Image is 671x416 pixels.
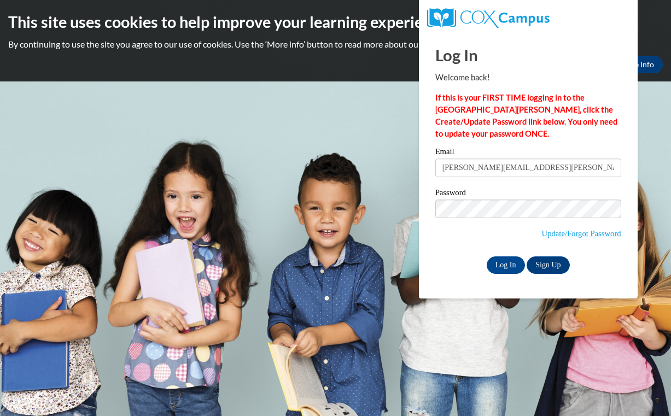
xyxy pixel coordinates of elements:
strong: If this is your FIRST TIME logging in to the [GEOGRAPHIC_DATA][PERSON_NAME], click the Create/Upd... [435,93,617,138]
h1: Log In [435,44,621,66]
p: By continuing to use the site you agree to our use of cookies. Use the ‘More info’ button to read... [8,38,663,50]
label: Email [435,148,621,159]
h2: This site uses cookies to help improve your learning experience. [8,11,663,33]
label: Password [435,189,621,200]
img: COX Campus [427,8,550,28]
a: Update/Forgot Password [542,229,621,238]
a: Sign Up [527,256,569,274]
p: Welcome back! [435,72,621,84]
input: Log In [487,256,525,274]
